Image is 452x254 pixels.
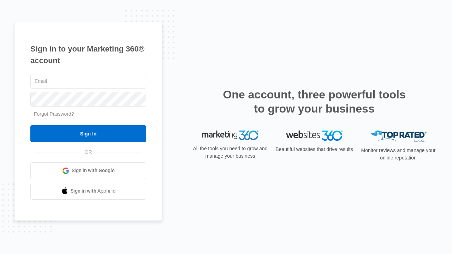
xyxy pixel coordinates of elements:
[72,167,115,174] span: Sign in with Google
[30,125,146,142] input: Sign In
[30,162,146,179] a: Sign in with Google
[30,183,146,200] a: Sign in with Apple Id
[370,131,427,142] img: Top Rated Local
[80,149,97,156] span: OR
[191,145,270,160] p: All the tools you need to grow and manage your business
[359,147,438,162] p: Monitor reviews and manage your online reputation
[30,43,146,66] h1: Sign in to your Marketing 360® account
[221,87,408,116] h2: One account, three powerful tools to grow your business
[34,111,74,117] a: Forgot Password?
[71,187,116,195] span: Sign in with Apple Id
[30,74,146,89] input: Email
[286,131,343,141] img: Websites 360
[275,146,354,153] p: Beautiful websites that drive results
[202,131,258,140] img: Marketing 360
